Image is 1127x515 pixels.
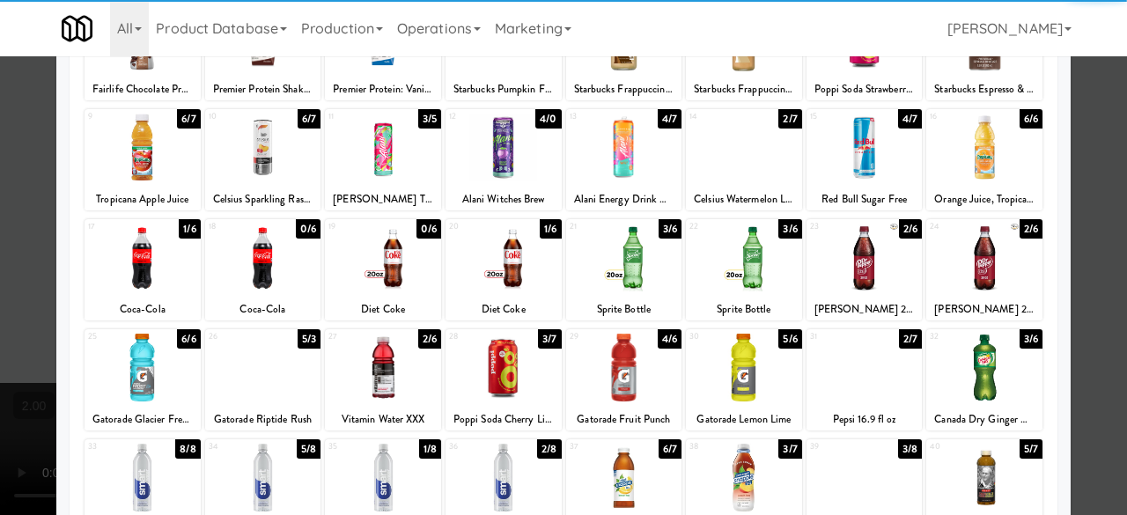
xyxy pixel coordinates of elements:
[689,408,799,430] div: Gatorade Lemon Lime
[686,219,802,320] div: 223/6Sprite Bottle
[686,109,802,210] div: 142/7Celsius Watermelon Lemonade
[686,78,802,100] div: Starbucks Frappuccino Vanilla
[88,219,143,234] div: 17
[566,188,682,210] div: Alani Energy Drink Orange Kiss
[85,298,201,320] div: Coca-Cola
[537,439,561,459] div: 2/8
[569,408,680,430] div: Gatorade Fruit Punch
[926,219,1042,320] div: 242/6[PERSON_NAME] 20oz Bottle
[87,188,198,210] div: Tropicana Apple Juice
[926,188,1042,210] div: Orange Juice, Tropicana
[778,329,801,349] div: 5/6
[810,329,865,344] div: 31
[810,219,865,234] div: 23
[177,109,200,129] div: 6/7
[540,219,561,239] div: 1/6
[807,78,923,100] div: Poppi Soda Strawberry Lemon
[566,408,682,430] div: Gatorade Fruit Punch
[807,329,923,430] div: 312/7Pepsi 16.9 fl oz
[88,439,143,454] div: 33
[85,408,201,430] div: Gatorade Glacier Freeze
[177,329,200,349] div: 6/6
[689,329,744,344] div: 30
[446,298,562,320] div: Diet Coke
[807,109,923,210] div: 154/7Red Bull Sugar Free
[689,298,799,320] div: Sprite Bottle
[298,329,320,349] div: 5/3
[325,109,441,210] div: 113/5[PERSON_NAME] Twist
[418,329,441,349] div: 2/6
[446,219,562,320] div: 201/6Diet Coke
[208,298,319,320] div: Coca-Cola
[325,188,441,210] div: [PERSON_NAME] Twist
[686,188,802,210] div: Celsius Watermelon Lemonade
[87,298,198,320] div: Coca-Cola
[325,408,441,430] div: Vitamin Water XXX
[686,408,802,430] div: Gatorade Lemon Lime
[88,329,143,344] div: 25
[446,188,562,210] div: Alani Witches Brew
[328,329,383,344] div: 27
[569,188,680,210] div: Alani Energy Drink Orange Kiss
[686,329,802,430] div: 305/6Gatorade Lemon Lime
[449,329,504,344] div: 28
[809,408,920,430] div: Pepsi 16.9 fl oz
[205,188,321,210] div: Celsius Sparkling Raspberry Peach
[807,219,923,320] div: 232/6[PERSON_NAME] 20oz Bottle
[418,109,441,129] div: 3/5
[929,78,1040,100] div: Starbucks Espresso & Cream
[87,78,198,100] div: Fairlife Chocolate Protein Shake
[85,219,201,320] div: 171/6Coca-Cola
[1020,219,1042,239] div: 2/6
[325,219,441,320] div: 190/6Diet Coke
[778,439,801,459] div: 3/7
[930,109,984,124] div: 16
[419,439,441,459] div: 1/8
[659,439,681,459] div: 6/7
[448,188,559,210] div: Alani Witches Brew
[448,78,559,100] div: Starbucks Pumpkin Frappuccino
[926,109,1042,210] div: 166/6Orange Juice, Tropicana
[898,439,922,459] div: 3/8
[926,298,1042,320] div: [PERSON_NAME] 20oz Bottle
[449,109,504,124] div: 12
[926,78,1042,100] div: Starbucks Espresso & Cream
[328,109,383,124] div: 11
[535,109,561,129] div: 4/0
[899,219,922,239] div: 2/6
[297,439,320,459] div: 5/8
[328,298,438,320] div: Diet Coke
[809,188,920,210] div: Red Bull Sugar Free
[205,298,321,320] div: Coca-Cola
[1020,329,1042,349] div: 3/6
[205,408,321,430] div: Gatorade Riptide Rush
[205,78,321,100] div: Premier Protein Shake 30g
[929,298,1040,320] div: [PERSON_NAME] 20oz Bottle
[1020,109,1042,129] div: 6/6
[325,298,441,320] div: Diet Coke
[325,329,441,430] div: 272/6Vitamin Water XXX
[449,219,504,234] div: 20
[208,78,319,100] div: Premier Protein Shake 30g
[296,219,320,239] div: 0/6
[446,109,562,210] div: 124/0Alani Witches Brew
[448,408,559,430] div: Poppi Soda Cherry Limeade
[1020,439,1042,459] div: 5/7
[328,408,438,430] div: Vitamin Water XXX
[569,78,680,100] div: Starbucks Frappuccino Mocha
[208,408,319,430] div: Gatorade Riptide Rush
[929,188,1040,210] div: Orange Juice, Tropicana
[926,329,1042,430] div: 323/6Canada Dry Ginger Ale
[929,408,1040,430] div: Canada Dry Ginger Ale
[205,329,321,430] div: 265/3Gatorade Riptide Rush
[566,109,682,210] div: 134/7Alani Energy Drink Orange Kiss
[926,408,1042,430] div: Canada Dry Ginger Ale
[208,188,319,210] div: Celsius Sparkling Raspberry Peach
[448,298,559,320] div: Diet Coke
[807,298,923,320] div: [PERSON_NAME] 20oz Bottle
[659,219,681,239] div: 3/6
[205,219,321,320] div: 180/6Coca-Cola
[446,329,562,430] div: 283/7Poppi Soda Cherry Limeade
[205,109,321,210] div: 106/7Celsius Sparkling Raspberry Peach
[446,408,562,430] div: Poppi Soda Cherry Limeade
